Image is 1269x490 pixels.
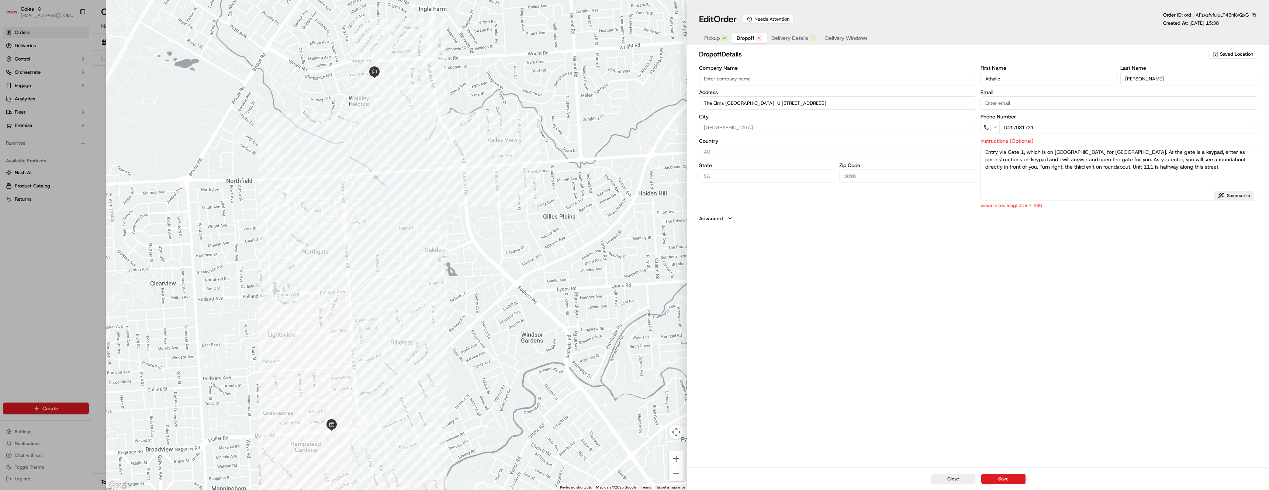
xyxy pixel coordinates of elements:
[699,145,976,158] input: Enter country
[65,134,80,140] span: [DATE]
[33,70,121,78] div: Start new chat
[62,166,68,172] div: 💻
[1209,49,1257,59] button: Saved Location
[981,145,1257,200] textarea: Entry via Gate 1, which is on [GEOGRAPHIC_DATA] for [GEOGRAPHIC_DATA]. At the gate is a keypad, e...
[699,13,737,25] h1: Edit
[999,121,1257,134] input: Enter phone number
[1214,191,1254,200] button: Summarize
[699,163,836,168] label: State
[699,138,976,144] label: Country
[1184,12,1249,18] span: ord_iAFzvzfvfuiuLT46nKvQxG
[560,485,592,490] button: Keyboard shortcuts
[23,114,60,120] span: [PERSON_NAME]
[1163,20,1219,27] p: Created At:
[931,474,975,484] button: Close
[52,183,89,189] a: Powered byPylon
[981,138,1257,144] label: Instructions (Optional)
[743,15,793,24] div: Needs Attention
[125,73,134,82] button: Start new chat
[699,114,976,119] label: City
[70,165,118,172] span: API Documentation
[699,72,976,85] input: Enter company name
[61,114,64,120] span: •
[114,94,134,103] button: See all
[15,70,29,84] img: 4281594248423_2fcf9dad9f2a874258b8_72.png
[704,34,720,42] span: Pickup
[4,162,59,175] a: 📗Knowledge Base
[23,134,60,140] span: [PERSON_NAME]
[61,134,64,140] span: •
[108,480,132,490] img: Google
[714,13,737,25] span: Order
[699,215,1257,222] button: Advanced
[737,34,754,42] span: Dropoff
[7,30,134,41] p: Welcome 👋
[669,425,684,439] button: Map camera controls
[1220,51,1253,58] span: Saved Location
[19,48,133,55] input: Got a question? Start typing here...
[771,34,808,42] span: Delivery Details
[1189,20,1219,26] span: [DATE] 15:38
[981,65,1117,70] label: First Name
[7,127,19,139] img: Abhishek Arora
[825,34,868,42] span: Delivery Windows
[1120,72,1257,85] input: Enter last name
[1163,12,1249,18] p: Order ID:
[73,183,89,189] span: Pylon
[699,121,976,134] input: Enter city
[65,114,80,120] span: [DATE]
[839,169,976,183] input: Enter zip code
[699,90,976,95] label: Address
[7,70,21,84] img: 1736555255976-a54dd68f-1ca7-489b-9aae-adbdc363a1c4
[981,72,1117,85] input: Enter first name
[15,165,56,172] span: Knowledge Base
[15,115,21,121] img: 1736555255976-a54dd68f-1ca7-489b-9aae-adbdc363a1c4
[669,451,684,466] button: Zoom in
[981,96,1257,110] input: Enter email
[7,107,19,119] img: Masood Aslam
[108,480,132,490] a: Open this area in Google Maps (opens a new window)
[7,166,13,172] div: 📗
[669,466,684,481] button: Zoom out
[699,65,976,70] label: Company Name
[699,96,976,110] input: The Elms Lifstyle Village U 111 4-30 Homestead Ave, WALKLEY HEIGHTS, SA 5098, AU
[699,49,1207,59] h2: dropoff Details
[641,485,651,489] a: Terms (opens in new tab)
[596,485,636,489] span: Map data ©2025 Google
[981,90,1257,95] label: Email
[981,202,1257,209] p: value is too long: 319 > 280
[59,162,121,175] a: 💻API Documentation
[33,78,101,84] div: We're available if you need us!
[1120,65,1257,70] label: Last Name
[699,215,723,222] label: Advanced
[7,7,22,22] img: Nash
[981,114,1257,119] label: Phone Number
[7,96,49,102] div: Past conversations
[839,163,976,168] label: Zip Code
[656,485,685,489] a: Report a map error
[981,474,1026,484] button: Save
[699,169,836,183] input: Enter state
